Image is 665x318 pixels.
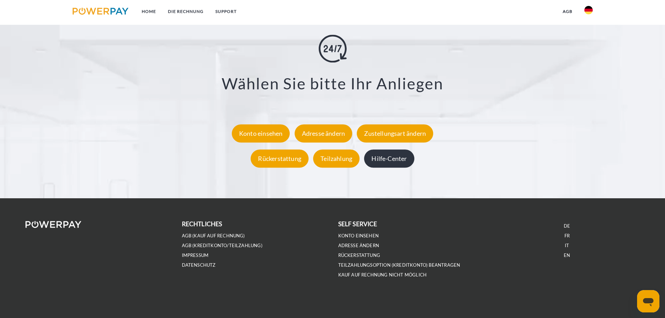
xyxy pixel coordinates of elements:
a: agb [557,5,578,18]
a: DE [564,223,570,229]
a: FR [564,233,570,239]
a: Konto einsehen [338,233,379,239]
b: self service [338,220,377,228]
a: EN [564,252,570,258]
a: Rückerstattung [249,155,310,162]
div: Teilzahlung [313,149,360,168]
a: SUPPORT [209,5,243,18]
img: logo-powerpay.svg [73,8,129,15]
b: rechtliches [182,220,222,228]
a: Teilzahlung [311,155,361,162]
a: Teilzahlungsoption (KREDITKONTO) beantragen [338,262,460,268]
a: Hilfe-Center [362,155,416,162]
a: IT [565,243,569,249]
a: Adresse ändern [338,243,379,249]
div: Konto einsehen [232,124,290,142]
div: Rückerstattung [251,149,309,168]
iframe: Schaltfläche zum Öffnen des Messaging-Fensters [637,290,659,312]
a: Kauf auf Rechnung nicht möglich [338,272,427,278]
div: Hilfe-Center [364,149,414,168]
a: Konto einsehen [230,130,292,137]
img: online-shopping.svg [319,35,347,62]
a: DATENSCHUTZ [182,262,216,268]
img: de [584,6,593,14]
div: Adresse ändern [295,124,353,142]
a: Zustellungsart ändern [355,130,435,137]
img: logo-powerpay-white.svg [25,221,82,228]
a: Adresse ändern [293,130,354,137]
a: DIE RECHNUNG [162,5,209,18]
a: AGB (Kauf auf Rechnung) [182,233,245,239]
a: AGB (Kreditkonto/Teilzahlung) [182,243,263,249]
h3: Wählen Sie bitte Ihr Anliegen [42,74,623,93]
a: IMPRESSUM [182,252,209,258]
a: Home [136,5,162,18]
a: Rückerstattung [338,252,380,258]
div: Zustellungsart ändern [357,124,433,142]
